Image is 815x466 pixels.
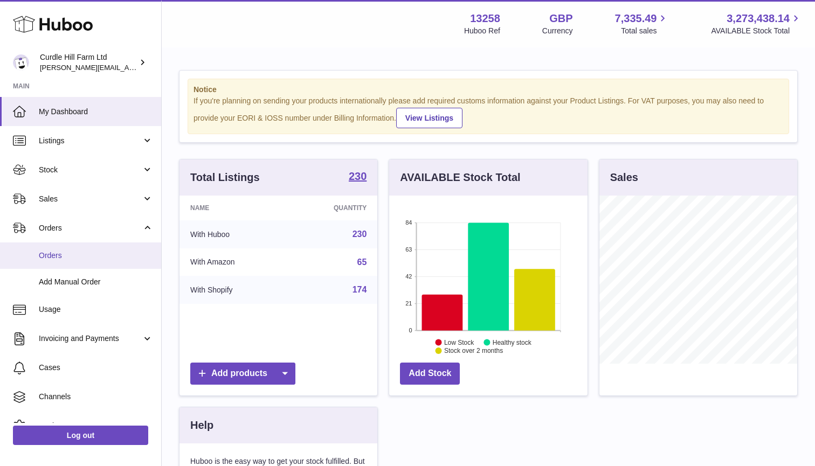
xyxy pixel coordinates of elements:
[727,11,790,26] span: 3,273,438.14
[349,171,367,184] a: 230
[39,277,153,287] span: Add Manual Order
[353,229,367,239] a: 230
[406,246,412,253] text: 63
[179,220,288,248] td: With Huboo
[39,392,153,402] span: Channels
[39,421,153,431] span: Settings
[353,285,367,294] a: 174
[39,333,142,344] span: Invoicing and Payments
[549,11,572,26] strong: GBP
[190,170,260,185] h3: Total Listings
[406,219,412,226] text: 84
[409,327,412,333] text: 0
[39,251,153,261] span: Orders
[190,418,213,433] h3: Help
[39,107,153,117] span: My Dashboard
[179,248,288,276] td: With Amazon
[39,223,142,233] span: Orders
[39,363,153,373] span: Cases
[396,108,462,128] a: View Listings
[194,85,783,95] strong: Notice
[621,26,669,36] span: Total sales
[40,52,137,73] div: Curdle Hill Farm Ltd
[464,26,500,36] div: Huboo Ref
[400,363,460,385] a: Add Stock
[400,170,520,185] h3: AVAILABLE Stock Total
[13,54,29,71] img: miranda@diddlysquatfarmshop.com
[39,136,142,146] span: Listings
[406,300,412,307] text: 21
[357,258,367,267] a: 65
[39,304,153,315] span: Usage
[40,63,216,72] span: [PERSON_NAME][EMAIL_ADDRESS][DOMAIN_NAME]
[39,194,142,204] span: Sales
[190,363,295,385] a: Add products
[493,338,532,346] text: Healthy stock
[444,347,503,354] text: Stock over 2 months
[711,26,802,36] span: AVAILABLE Stock Total
[470,11,500,26] strong: 13258
[444,338,474,346] text: Low Stock
[542,26,573,36] div: Currency
[349,171,367,182] strong: 230
[179,196,288,220] th: Name
[406,273,412,280] text: 42
[615,11,669,36] a: 7,335.49 Total sales
[179,276,288,304] td: With Shopify
[610,170,638,185] h3: Sales
[39,165,142,175] span: Stock
[615,11,657,26] span: 7,335.49
[194,96,783,128] div: If you're planning on sending your products internationally please add required customs informati...
[13,426,148,445] a: Log out
[711,11,802,36] a: 3,273,438.14 AVAILABLE Stock Total
[288,196,377,220] th: Quantity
